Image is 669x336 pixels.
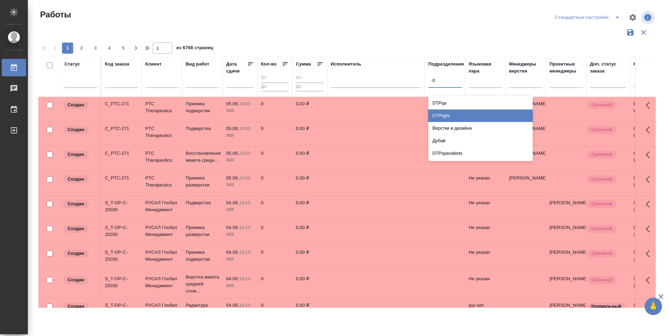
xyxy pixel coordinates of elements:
[292,122,327,146] td: 0,00 ₽
[186,125,219,132] p: Подверстка
[226,126,239,131] p: 05.09,
[239,151,251,156] p: 18:00
[145,302,179,316] p: РУСАЛ Глобал Менеджмент
[145,175,179,189] p: PTC Therapeutics
[145,61,161,68] div: Клиент
[647,299,659,314] span: 🙏
[641,221,658,237] button: Здесь прячутся важные кнопки
[257,146,292,171] td: 0
[105,150,138,157] div: C_PTC-271
[226,175,239,181] p: 05.09,
[186,302,219,309] p: Редактура
[641,196,658,213] button: Здесь прячутся важные кнопки
[226,276,239,281] p: 04.09,
[645,298,662,315] button: 🙏
[105,61,129,68] div: Код заказа
[591,176,612,183] p: Срочный
[105,125,138,132] div: C_PTC-271
[633,61,660,68] div: Код работы
[105,302,138,316] div: S_T-OP-C-25030
[76,43,87,54] button: 2
[186,199,219,206] p: Подверстка
[591,151,612,158] p: Срочный
[145,150,179,164] p: PTC Therapeutics
[226,182,254,189] p: 2025
[509,100,543,107] p: [PERSON_NAME]
[63,302,97,311] div: Заказ еще не согласован с клиентом, искать исполнителей рано
[145,249,179,263] p: РУСАЛ Глобал Менеджмент
[257,272,292,296] td: 0
[465,171,506,196] td: Не указан
[292,97,327,121] td: 0,00 ₽
[292,245,327,270] td: 0,00 ₽
[145,224,179,238] p: РУСАЛ Глобал Менеджмент
[641,272,658,289] button: Здесь прячутся важные кнопки
[239,126,251,131] p: 18:00
[641,171,658,188] button: Здесь прячутся важные кнопки
[641,146,658,163] button: Здесь прячутся важные кнопки
[591,126,612,133] p: Срочный
[38,9,71,20] span: Работы
[637,26,650,39] button: Сбросить фильтры
[591,101,612,108] p: Срочный
[509,150,543,157] p: [PERSON_NAME]
[428,61,464,68] div: Подразделение
[226,101,239,106] p: 05.09,
[118,43,129,54] button: 5
[428,147,533,160] div: DTPspecialists
[641,298,658,315] button: Здесь прячутся важные кнопки
[296,61,311,68] div: Сумма
[591,200,612,207] p: Срочный
[509,61,543,75] div: Менеджеры верстки
[226,200,239,205] p: 04.09,
[104,45,115,52] span: 4
[226,282,254,289] p: 2025
[68,101,84,108] p: Создан
[428,122,533,135] div: Верстки и дизайна
[63,125,97,135] div: Заказ еще не согласован с клиентом, искать исполнителей рано
[553,12,624,23] div: split button
[591,303,621,310] p: Нормальный
[226,132,254,139] p: 2025
[292,196,327,220] td: 0,00 ₽
[105,275,138,289] div: S_T-OP-C-25030
[145,199,179,213] p: РУСАЛ Глобал Менеджмент
[546,298,586,323] td: [PERSON_NAME]
[257,221,292,245] td: 0
[186,61,209,68] div: Вид работ
[226,256,254,263] p: 2025
[465,272,506,296] td: Не указан
[624,9,641,26] span: Настроить таблицу
[186,175,219,189] p: Приемка разверстки
[469,61,502,75] div: Языковая пара
[292,171,327,196] td: 0,00 ₽
[90,45,101,52] span: 3
[428,109,533,122] div: DTPlight
[186,150,219,164] p: Восстановление макета средн...
[465,196,506,220] td: Не указан
[105,199,138,213] div: S_T-OP-C-25030
[239,175,251,181] p: 18:00
[76,45,87,52] span: 2
[590,61,626,75] div: Доп. статус заказа
[63,249,97,258] div: Заказ еще не согласован с клиентом, искать исполнителей рано
[90,43,101,54] button: 3
[176,44,213,54] span: из 6768 страниц
[68,225,84,232] p: Создан
[226,157,254,164] p: 2025
[546,196,586,220] td: [PERSON_NAME]
[239,303,251,308] p: 18:10
[465,298,506,323] td: рус-кит
[296,83,324,91] input: До
[63,275,97,285] div: Заказ еще не согласован с клиентом, искать исполнителей рано
[261,61,277,68] div: Кол-во
[226,151,239,156] p: 05.09,
[226,303,239,308] p: 04.09,
[145,100,179,114] p: PTC Therapeutics
[68,250,84,257] p: Создан
[509,175,543,182] p: [PERSON_NAME]
[257,298,292,323] td: 0
[641,122,658,138] button: Здесь прячутся важные кнопки
[239,200,251,205] p: 18:10
[105,249,138,263] div: S_T-OP-C-25030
